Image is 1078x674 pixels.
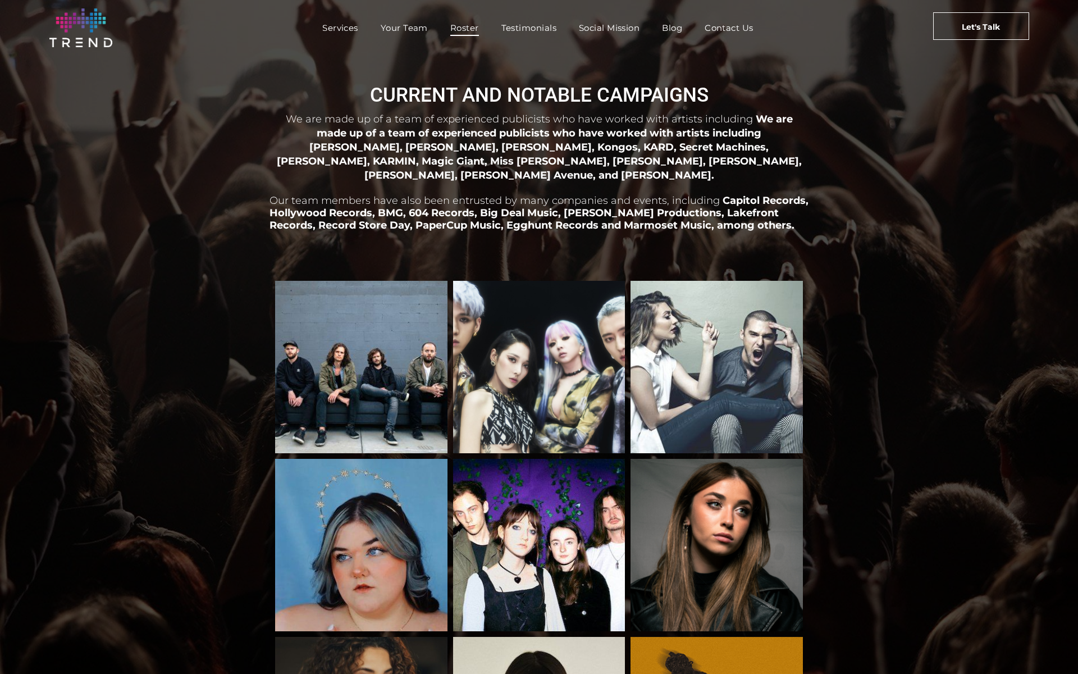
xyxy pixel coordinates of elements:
a: Let's Talk [933,12,1029,40]
a: Your Team [369,20,439,36]
a: Social Mission [568,20,651,36]
a: Services [311,20,369,36]
span: CURRENT AND NOTABLE CAMPAIGNS [370,84,709,107]
a: Testimonials [490,20,568,36]
a: Courtney Govan [275,459,447,631]
span: Our team members have also been entrusted by many companies and events, including [269,194,720,207]
span: Capitol Records, Hollywood Records, BMG, 604 Records, Big Deal Music, [PERSON_NAME] Productions, ... [269,194,808,231]
a: Contact Us [693,20,765,36]
a: Karmin [631,281,803,453]
img: logo [49,8,112,47]
a: KARD [453,281,625,453]
a: Roster [439,20,490,36]
iframe: Chat Widget [1022,620,1078,674]
span: Let's Talk [962,13,1000,41]
a: Little Fuss [453,459,625,631]
a: Blog [651,20,693,36]
a: Rachel Grae [631,459,803,631]
span: We are made up of a team of experienced publicists who have worked with artists including [PERSON... [277,113,802,181]
span: We are made up of a team of experienced publicists who have worked with artists including [286,113,753,125]
a: Kongos [275,281,447,453]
